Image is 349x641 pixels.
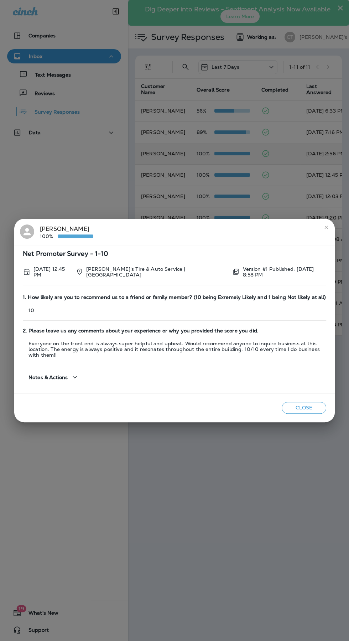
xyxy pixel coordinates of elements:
[282,402,326,414] button: Close
[23,341,326,358] p: Everyone on the front end is always super helpful and upbeat. Would recommend anyone to inquire b...
[243,266,326,278] p: Version #1 Published: [DATE] 8:58 PM
[23,328,326,334] span: 2. Please leave us any comments about your experience or why you provided the score you did.
[321,222,332,233] button: close
[33,266,70,278] p: Oct 6, 2025 12:45 PM
[86,266,226,278] p: [PERSON_NAME]'s Tire & Auto Service | [GEOGRAPHIC_DATA]
[40,233,58,239] p: 100%
[40,224,93,239] div: [PERSON_NAME]
[23,367,85,387] button: Notes & Actions
[23,251,326,257] span: Net Promoter Survey - 1-10
[23,307,326,313] p: 10
[23,294,326,300] span: 1. How likely are you to recommend us to a friend or family member? (10 being Exremely Likely and...
[28,374,68,381] span: Notes & Actions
